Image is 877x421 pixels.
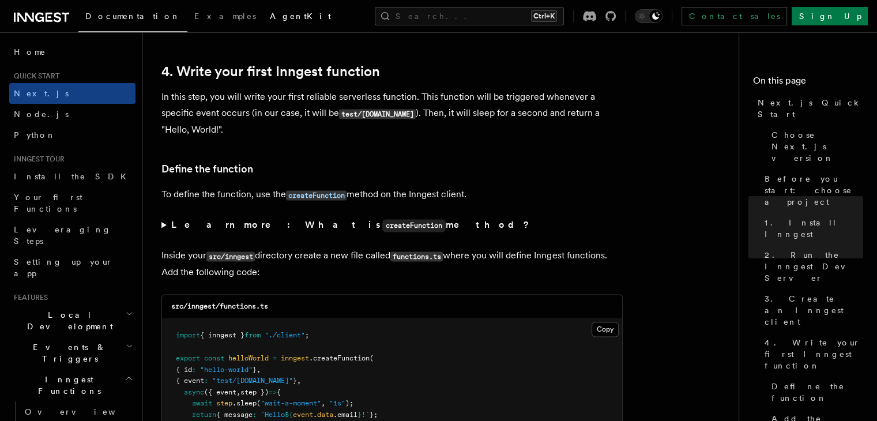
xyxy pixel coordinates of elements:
a: createFunction [286,189,347,200]
a: Next.js Quick Start [753,92,863,125]
a: 2. Run the Inngest Dev Server [760,245,863,288]
button: Search...Ctrl+K [375,7,564,25]
span: from [244,331,261,339]
span: { event [176,376,204,384]
span: Inngest tour [9,155,65,164]
span: Node.js [14,110,69,119]
span: Next.js Quick Start [758,97,863,120]
span: = [273,354,277,362]
a: Define the function [767,376,863,408]
span: ( [370,354,374,362]
span: `Hello [261,410,285,418]
span: : [253,410,257,418]
span: step }) [240,388,269,396]
span: !` [362,410,370,418]
span: 2. Run the Inngest Dev Server [765,249,863,284]
span: Choose Next.js version [771,129,863,164]
span: ); [345,399,353,407]
a: Contact sales [682,7,787,25]
span: Home [14,46,46,58]
span: , [321,399,325,407]
span: "1s" [329,399,345,407]
span: event [293,410,313,418]
span: Python [14,130,56,140]
span: AgentKit [270,12,331,21]
a: Before you start: choose a project [760,168,863,212]
a: 4. Write your first Inngest function [161,63,380,80]
code: createFunction [382,219,446,232]
summary: Learn more: What iscreateFunctionmethod? [161,217,623,234]
a: Documentation [78,3,187,32]
span: . [313,410,317,418]
a: Leveraging Steps [9,219,135,251]
span: Features [9,293,48,302]
span: Leveraging Steps [14,225,111,246]
span: "test/[DOMAIN_NAME]" [212,376,293,384]
a: Next.js [9,83,135,104]
a: Python [9,125,135,145]
span: import [176,331,200,339]
a: Define the function [161,161,253,177]
span: step [216,399,232,407]
p: To define the function, use the method on the Inngest client. [161,186,623,203]
span: .sleep [232,399,257,407]
a: Your first Functions [9,187,135,219]
span: Your first Functions [14,193,82,213]
span: Quick start [9,72,59,81]
span: Define the function [771,381,863,404]
span: Overview [25,407,144,416]
span: export [176,354,200,362]
code: functions.ts [390,251,443,261]
a: Sign Up [792,7,868,25]
span: => [269,388,277,396]
button: Events & Triggers [9,337,135,369]
span: { [277,388,281,396]
span: 3. Create an Inngest client [765,293,863,328]
code: src/inngest/functions.ts [171,302,268,310]
span: Examples [194,12,256,21]
span: "wait-a-moment" [261,399,321,407]
span: Events & Triggers [9,341,126,364]
span: } [253,365,257,373]
a: Examples [187,3,263,31]
span: return [192,410,216,418]
span: : [204,376,208,384]
span: Before you start: choose a project [765,173,863,208]
kbd: Ctrl+K [531,10,557,22]
span: { id [176,365,192,373]
code: test/[DOMAIN_NAME] [339,109,416,119]
span: { inngest } [200,331,244,339]
button: Copy [592,322,619,337]
span: 4. Write your first Inngest function [765,337,863,371]
a: Setting up your app [9,251,135,284]
span: helloWorld [228,354,269,362]
span: } [293,376,297,384]
span: inngest [281,354,309,362]
span: Documentation [85,12,180,21]
span: ; [305,331,309,339]
span: , [257,365,261,373]
p: In this step, you will write your first reliable serverless function. This function will be trigg... [161,89,623,138]
span: Setting up your app [14,257,113,278]
span: { message [216,410,253,418]
span: 1. Install Inngest [765,217,863,240]
span: async [184,388,204,396]
span: } [357,410,362,418]
span: Local Development [9,309,126,332]
span: "./client" [265,331,305,339]
button: Toggle dark mode [635,9,663,23]
span: , [236,388,240,396]
span: data [317,410,333,418]
a: Home [9,42,135,62]
span: Next.js [14,89,69,98]
p: Inside your directory create a new file called where you will define Inngest functions. Add the f... [161,247,623,280]
span: , [297,376,301,384]
span: }; [370,410,378,418]
button: Local Development [9,305,135,337]
span: const [204,354,224,362]
a: Node.js [9,104,135,125]
a: Choose Next.js version [767,125,863,168]
span: await [192,399,212,407]
button: Inngest Functions [9,369,135,401]
a: 3. Create an Inngest client [760,288,863,332]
